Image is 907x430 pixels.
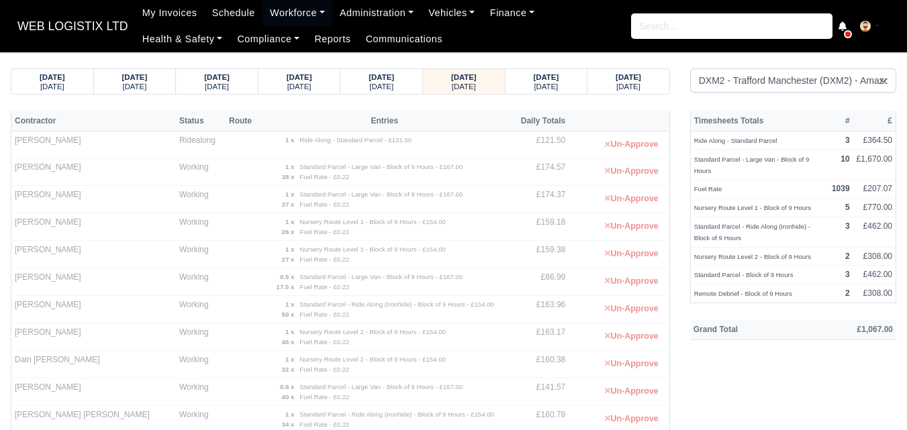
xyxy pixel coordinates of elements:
[176,213,226,240] td: Working
[287,73,312,81] strong: [DATE]
[299,338,349,345] small: Fuel Rate - £0.22
[11,268,176,295] td: [PERSON_NAME]
[282,421,295,428] strong: 34 x
[285,356,294,363] strong: 1 x
[853,131,896,150] td: £364.50
[122,83,146,91] small: [DATE]
[853,199,896,217] td: £770.00
[285,246,294,253] strong: 1 x
[616,83,640,91] small: [DATE]
[845,252,850,261] strong: 2
[598,299,665,319] button: Un-Approve
[176,350,226,378] td: Working
[282,256,295,263] strong: 27 x
[299,191,463,198] small: Standard Parcel - Large Van - Block of 9 Hours - £167.00
[828,111,853,131] th: #
[694,137,777,144] small: Ride Along - Standard Parcel
[299,246,446,253] small: Nursery Route Level 1 - Block of 9 Hours - £154.00
[282,393,295,400] strong: 40 x
[598,382,665,401] button: Un-Approve
[11,350,176,378] td: Dain [PERSON_NAME]
[285,136,294,144] strong: 1 x
[853,180,896,199] td: £207.07
[690,111,828,131] th: Timesheets Totals
[694,253,811,260] small: Nursery Route Level 2 - Block of 9 Hours
[369,73,394,81] strong: [DATE]
[299,393,349,400] small: Fuel Rate - £0.22
[176,185,226,213] td: Working
[510,158,569,185] td: £174.57
[598,162,665,181] button: Un-Approve
[510,295,569,323] td: £163.96
[616,73,641,81] strong: [DATE]
[176,111,226,131] th: Status
[11,240,176,268] td: [PERSON_NAME]
[299,311,349,318] small: Fuel Rate - £0.22
[534,73,559,81] strong: [DATE]
[853,111,896,131] th: £
[40,83,64,91] small: [DATE]
[176,268,226,295] td: Working
[11,111,176,131] th: Contractor
[299,136,412,144] small: Ride Along - Standard Parcel - £121.50
[285,411,294,418] strong: 1 x
[452,83,476,91] small: [DATE]
[282,338,295,345] strong: 46 x
[299,163,463,170] small: Standard Parcel - Large Van - Block of 9 Hours - £167.00
[694,156,810,174] small: Standard Parcel - Large Van - Block of 9 Hours
[299,273,463,280] small: Standard Parcel - Large Van - Block of 9 Hours - £167.00
[510,323,569,350] td: £163.17
[845,270,850,279] strong: 3
[280,383,294,390] strong: 0.8 x
[853,217,896,248] td: £462.00
[40,73,65,81] strong: [DATE]
[285,328,294,335] strong: 1 x
[307,26,358,52] a: Reports
[299,301,494,308] small: Standard Parcel - Ride Along (Ironhide) - Block of 9 Hours - £154.00
[510,240,569,268] td: £159.38
[845,221,850,231] strong: 3
[598,217,665,236] button: Un-Approve
[11,213,176,240] td: [PERSON_NAME]
[299,421,349,428] small: Fuel Rate - £0.22
[280,273,294,280] strong: 0.5 x
[598,409,665,429] button: Un-Approve
[282,173,295,180] strong: 38 x
[510,350,569,378] td: £160.38
[510,185,569,213] td: £174.37
[287,83,312,91] small: [DATE]
[299,173,349,180] small: Fuel Rate - £0.22
[845,288,850,298] strong: 2
[205,83,229,91] small: [DATE]
[299,411,494,418] small: Standard Parcel - Ride Along (Ironhide) - Block of 9 Hours - £154.00
[694,271,794,278] small: Standard Parcel - Block of 9 Hours
[299,356,446,363] small: Nursery Route Level 2 - Block of 9 Hours - £154.00
[631,13,832,39] input: Search...
[176,240,226,268] td: Working
[299,383,463,390] small: Standard Parcel - Large Van - Block of 9 Hours - £167.00
[299,218,446,225] small: Nursery Route Level 1 - Block of 9 Hours - £154.00
[176,295,226,323] td: Working
[359,26,450,52] a: Communications
[11,323,176,350] td: [PERSON_NAME]
[694,204,811,211] small: Nursery Route Level 1 - Block of 9 Hours
[176,158,226,185] td: Working
[230,26,307,52] a: Compliance
[510,268,569,295] td: £86.99
[176,378,226,405] td: Working
[277,283,295,290] strong: 17.5 x
[690,320,803,340] th: Grand Total
[694,185,722,193] small: Fuel Rate
[853,284,896,303] td: £308.00
[285,163,294,170] strong: 1 x
[282,311,295,318] strong: 50 x
[11,13,135,40] a: WEB LOGISTIX LTD
[285,218,294,225] strong: 1 x
[832,184,850,193] strong: 1039
[226,111,260,131] th: Route
[282,366,295,373] strong: 32 x
[803,320,896,340] th: £1,067.00
[853,247,896,266] td: £308.00
[694,223,810,241] small: Standard Parcel - Ride Along (Ironhide) - Block of 9 Hours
